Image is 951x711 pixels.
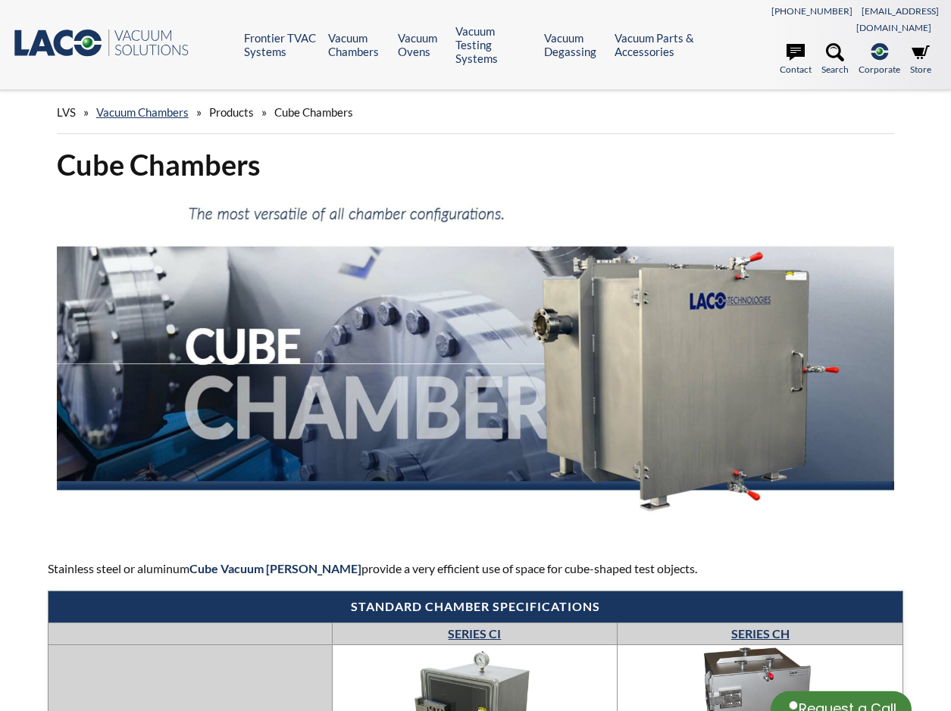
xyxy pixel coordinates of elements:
[780,43,812,76] a: Contact
[448,626,501,641] a: SERIES CI
[856,5,939,33] a: [EMAIL_ADDRESS][DOMAIN_NAME]
[615,31,703,58] a: Vacuum Parts & Accessories
[398,31,445,58] a: Vacuum Ovens
[821,43,849,76] a: Search
[771,5,852,17] a: [PHONE_NUMBER]
[859,62,900,76] span: Corporate
[209,105,254,119] span: Products
[910,43,931,76] a: Store
[57,105,76,119] span: LVS
[544,31,603,58] a: Vacuum Degassing
[189,561,361,575] strong: Cube Vacuum [PERSON_NAME]
[455,24,533,65] a: Vacuum Testing Systems
[274,105,353,119] span: Cube Chambers
[328,31,386,58] a: Vacuum Chambers
[57,196,895,531] img: Cube Chambers header
[244,31,318,58] a: Frontier TVAC Systems
[57,91,895,134] div: » » »
[57,146,895,183] h1: Cube Chambers
[48,559,904,578] p: Stainless steel or aluminum provide a very efficient use of space for cube-shaped test objects.
[731,626,790,641] a: SERIES CH
[96,105,189,119] a: Vacuum Chambers
[56,599,896,615] h4: Standard chamber specifications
